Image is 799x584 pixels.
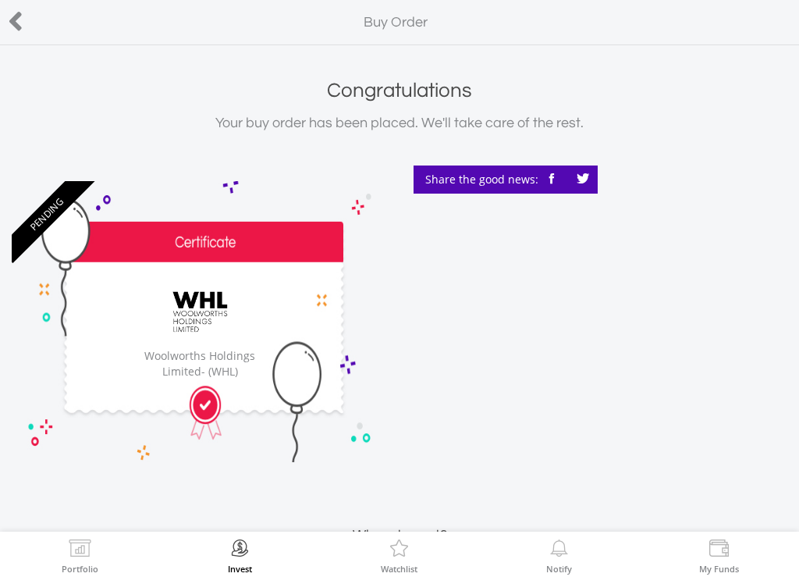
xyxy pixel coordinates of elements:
label: Portfolio [62,564,98,573]
div: Share the good news: [414,166,598,194]
span: - (WHL) [201,365,238,379]
label: Watchlist [381,564,417,573]
label: Notify [546,564,572,573]
h3: Where to next? [12,525,787,547]
img: EQU.ZA.WHL.png [151,279,250,340]
img: View Notifications [547,539,571,561]
img: View Funds [707,539,731,561]
label: Invest [228,564,252,573]
a: Watchlist [381,539,417,573]
img: Invest Now [228,539,252,561]
label: My Funds [699,564,739,573]
img: Watchlist [387,539,411,561]
img: View Portfolio [68,539,92,561]
h1: Congratulations [12,77,787,105]
a: My Funds [699,539,739,573]
div: Woolworths Holdings Limited [134,349,266,380]
a: Portfolio [62,539,98,573]
a: Notify [546,539,572,573]
a: Invest [228,539,252,573]
label: Buy Order [364,12,428,33]
div: Your buy order has been placed. We'll take care of the rest. [12,112,787,134]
